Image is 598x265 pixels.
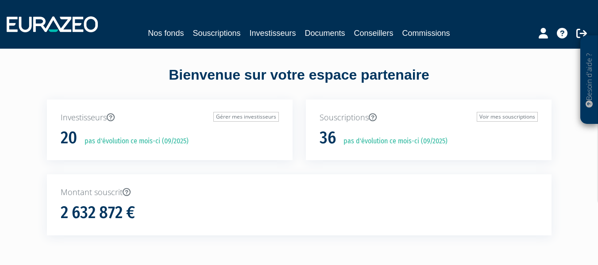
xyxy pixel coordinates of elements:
[78,136,189,146] p: pas d'évolution ce mois-ci (09/2025)
[305,27,345,39] a: Documents
[61,187,538,198] p: Montant souscrit
[320,112,538,123] p: Souscriptions
[40,65,558,100] div: Bienvenue sur votre espace partenaire
[354,27,394,39] a: Conseillers
[477,112,538,122] a: Voir mes souscriptions
[402,27,450,39] a: Commissions
[337,136,448,146] p: pas d'évolution ce mois-ci (09/2025)
[148,27,184,39] a: Nos fonds
[61,204,135,222] h1: 2 632 872 €
[61,129,77,147] h1: 20
[213,112,279,122] a: Gérer mes investisseurs
[193,27,240,39] a: Souscriptions
[249,27,296,39] a: Investisseurs
[61,112,279,123] p: Investisseurs
[320,129,336,147] h1: 36
[584,40,594,120] p: Besoin d'aide ?
[7,16,98,32] img: 1732889491-logotype_eurazeo_blanc_rvb.png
